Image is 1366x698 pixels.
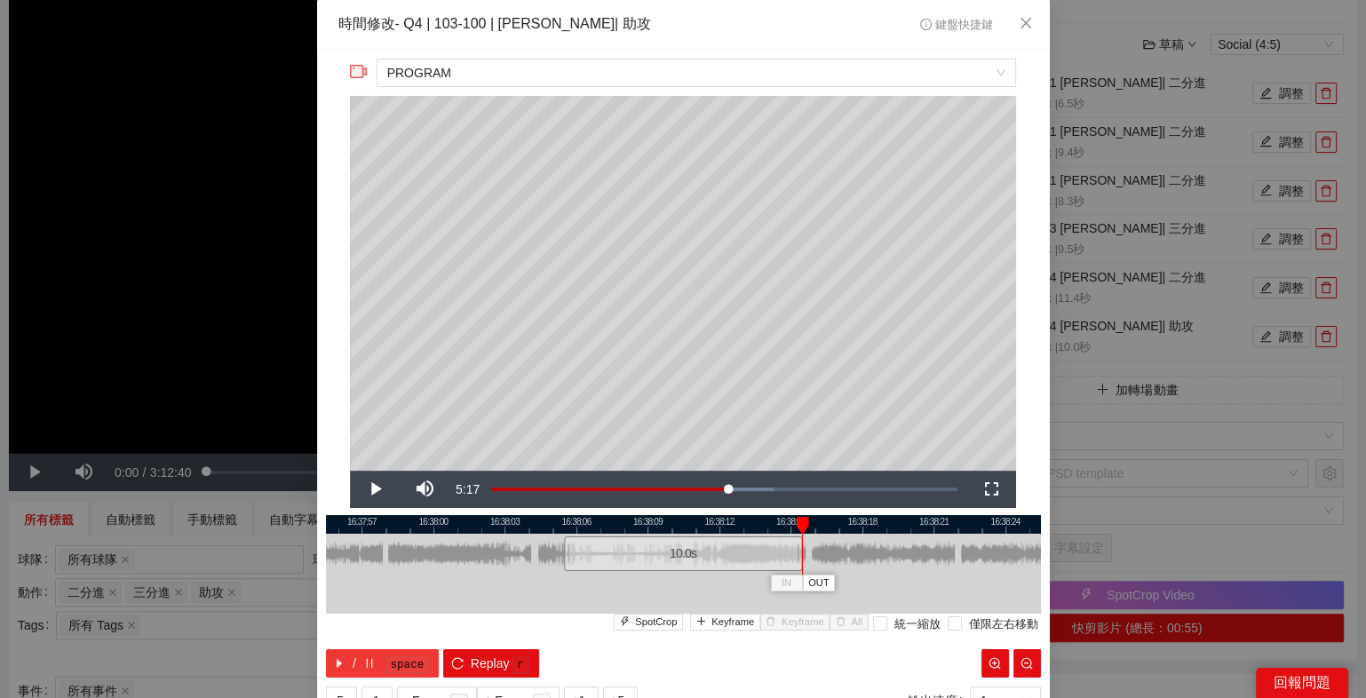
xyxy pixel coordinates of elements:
[696,616,706,628] span: plus
[887,616,948,634] span: 統一縮放
[1256,668,1348,698] div: 回報問題
[326,649,440,678] button: caret-right/pausespace
[443,649,538,678] button: reloadReplayr
[385,656,429,674] kbd: space
[350,63,368,81] span: video-camera
[387,59,1005,86] span: PROGRAM
[1021,657,1033,671] span: zoom-out
[338,14,651,35] div: 時間修改 - Q4 | 103-100 | [PERSON_NAME]| 助攻
[635,615,677,631] span: SpotCrop
[350,96,1016,471] div: Video Player
[353,654,356,673] span: /
[808,575,830,591] span: OUT
[966,471,1016,508] button: Fullscreen
[1013,649,1041,678] button: zoom-out
[564,536,802,571] div: 10.0 s
[962,616,1045,634] span: 僅限左右移動
[400,471,449,508] button: Mute
[620,616,630,628] span: thunderbolt
[363,657,376,671] span: pause
[981,649,1009,678] button: zoom-in
[760,614,830,631] button: deleteKeyframe
[920,19,992,31] span: 鍵盤快捷鍵
[1019,16,1033,30] span: close
[920,19,932,30] span: info-circle
[350,471,400,508] button: Play
[989,657,1001,671] span: zoom-in
[451,657,464,671] span: reload
[456,482,480,496] span: 5:17
[690,614,760,631] button: plusKeyframe
[471,654,510,673] span: Replay
[802,575,834,591] button: OUT
[711,615,754,631] span: Keyframe
[512,656,529,674] kbd: r
[491,488,957,491] div: Progress Bar
[770,575,802,591] button: IN
[830,614,868,631] button: deleteAll
[333,657,345,671] span: caret-right
[614,614,683,631] button: thunderboltSpotCrop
